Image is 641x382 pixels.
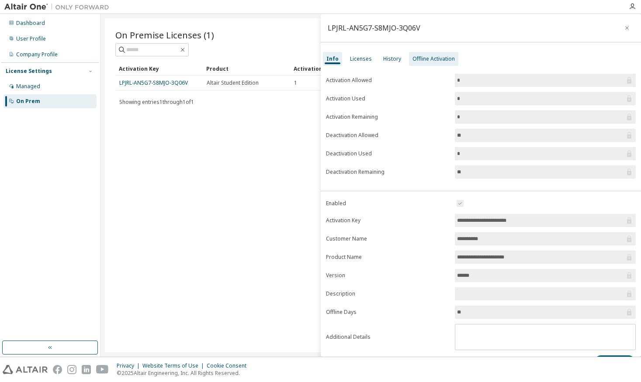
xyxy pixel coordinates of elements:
label: Additional Details [326,334,450,341]
div: Activation Key [119,62,199,76]
div: Activation Allowed [294,62,374,76]
img: instagram.svg [67,365,76,374]
label: Description [326,290,450,297]
img: facebook.svg [53,365,62,374]
span: 1 [294,79,297,86]
div: LPJRL-AN5G7-S8MJO-3Q06V [328,24,420,31]
a: LPJRL-AN5G7-S8MJO-3Q06V [119,79,188,86]
div: User Profile [16,35,46,42]
label: Offline Days [326,309,450,316]
label: Enabled [326,200,450,207]
label: Activation Used [326,95,450,102]
div: License Settings [6,68,52,75]
label: Deactivation Used [326,150,450,157]
div: On Prem [16,98,40,105]
span: On Premise Licenses (1) [115,29,214,41]
div: Info [326,55,339,62]
div: History [383,55,401,62]
label: Version [326,272,450,279]
span: Showing entries 1 through 1 of 1 [119,98,194,106]
div: Website Terms of Use [142,362,207,369]
div: Licenses [350,55,372,62]
div: Company Profile [16,51,58,58]
p: © 2025 Altair Engineering, Inc. All Rights Reserved. [117,369,252,377]
label: Customer Name [326,235,450,242]
div: Privacy [117,362,142,369]
span: Altair Student Edition [207,79,259,86]
div: Cookie Consent [207,362,252,369]
label: Deactivation Allowed [326,132,450,139]
button: Update [594,355,636,370]
label: Product Name [326,254,450,261]
div: Managed [16,83,40,90]
label: Activation Key [326,217,450,224]
label: Deactivation Remaining [326,169,450,176]
div: Product [206,62,287,76]
img: linkedin.svg [82,365,91,374]
img: youtube.svg [96,365,109,374]
div: Dashboard [16,20,45,27]
label: Activation Allowed [326,77,450,84]
img: Altair One [4,3,114,11]
div: Offline Activation [412,55,455,62]
img: altair_logo.svg [3,365,48,374]
label: Activation Remaining [326,114,450,120]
